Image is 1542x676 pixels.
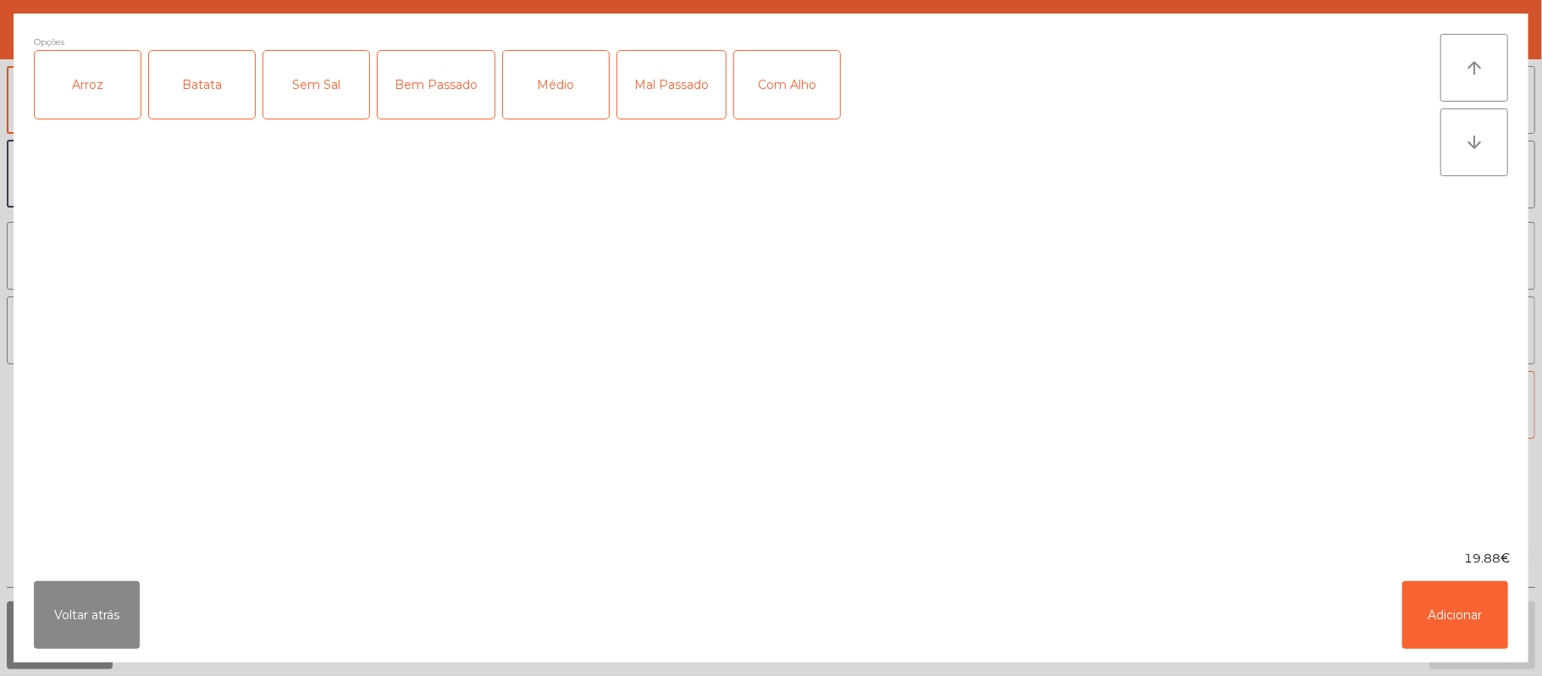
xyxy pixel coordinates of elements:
button: arrow_downward [1440,108,1508,176]
div: Com Alho [734,51,840,119]
button: Voltar atrás [34,581,140,649]
div: Bem Passado [378,51,495,119]
button: Adicionar [1402,581,1508,649]
span: Opções [34,34,64,50]
i: arrow_downward [1464,132,1484,152]
div: Sem Sal [263,51,369,119]
div: Mal Passado [617,51,726,119]
div: Arroz [35,51,141,119]
i: arrow_upward [1464,58,1484,78]
div: 19.88€ [14,550,1528,568]
button: arrow_upward [1440,34,1508,102]
div: Batata [149,51,255,119]
div: Médio [503,51,609,119]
